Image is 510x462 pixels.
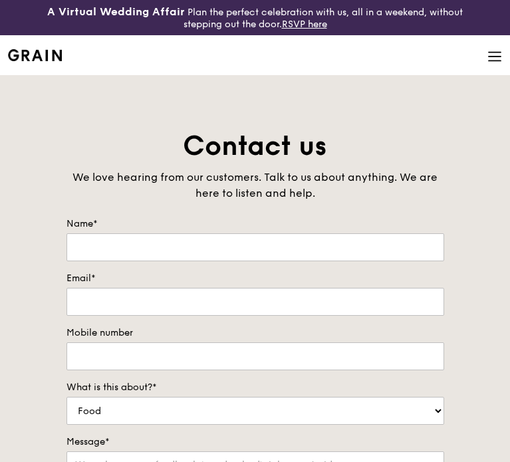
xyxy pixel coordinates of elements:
[66,170,444,201] div: We love hearing from our customers. Talk to us about anything. We are here to listen and help.
[282,19,327,30] a: RSVP here
[66,381,444,394] label: What is this about?*
[43,5,467,30] div: Plan the perfect celebration with us, all in a weekend, without stepping out the door.
[8,35,62,74] a: GrainGrain
[66,217,444,231] label: Name*
[66,128,444,164] h1: Contact us
[47,5,185,19] h3: A Virtual Wedding Affair
[66,326,444,340] label: Mobile number
[66,435,444,449] label: Message*
[66,272,444,285] label: Email*
[8,49,62,61] img: Grain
